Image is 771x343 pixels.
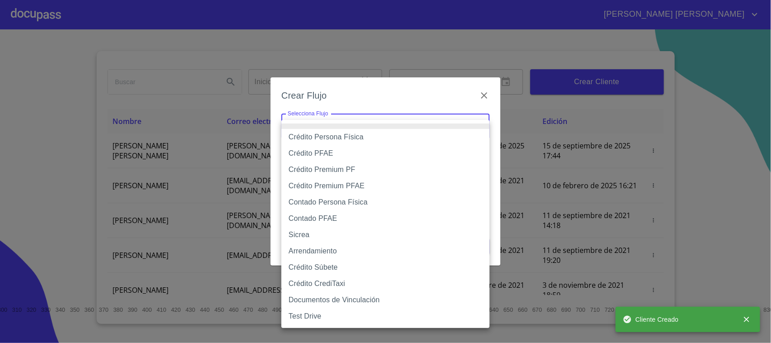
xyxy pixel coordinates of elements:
li: Crédito Súbete [281,259,490,276]
li: Test Drive [281,308,490,324]
li: Contado PFAE [281,210,490,227]
li: None [281,124,490,129]
li: Documentos de Vinculación [281,292,490,308]
li: Arrendamiento [281,243,490,259]
li: Sicrea [281,227,490,243]
li: Crédito Premium PFAE [281,178,490,194]
li: Contado Persona Física [281,194,490,210]
button: close [737,310,757,329]
span: Cliente Creado [623,315,679,324]
li: Crédito PFAE [281,145,490,162]
li: Crédito Persona Física [281,129,490,145]
li: Crédito CrediTaxi [281,276,490,292]
li: Crédito Premium PF [281,162,490,178]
